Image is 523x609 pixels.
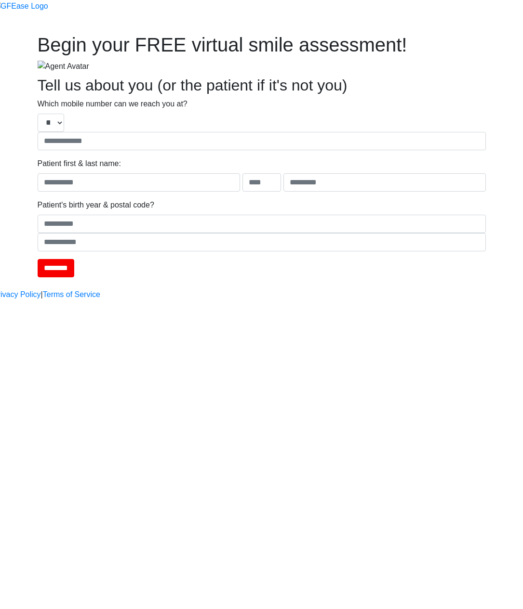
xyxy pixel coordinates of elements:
[38,98,188,110] label: Which mobile number can we reach you at?
[41,289,43,300] a: |
[38,33,486,56] h1: Begin your FREE virtual smile assessment!
[38,199,154,211] label: Patient's birth year & postal code?
[38,158,121,169] label: Patient first & last name:
[43,289,100,300] a: Terms of Service
[38,76,486,94] h2: Tell us about you (or the patient if it's not you)
[38,61,89,72] img: Agent Avatar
